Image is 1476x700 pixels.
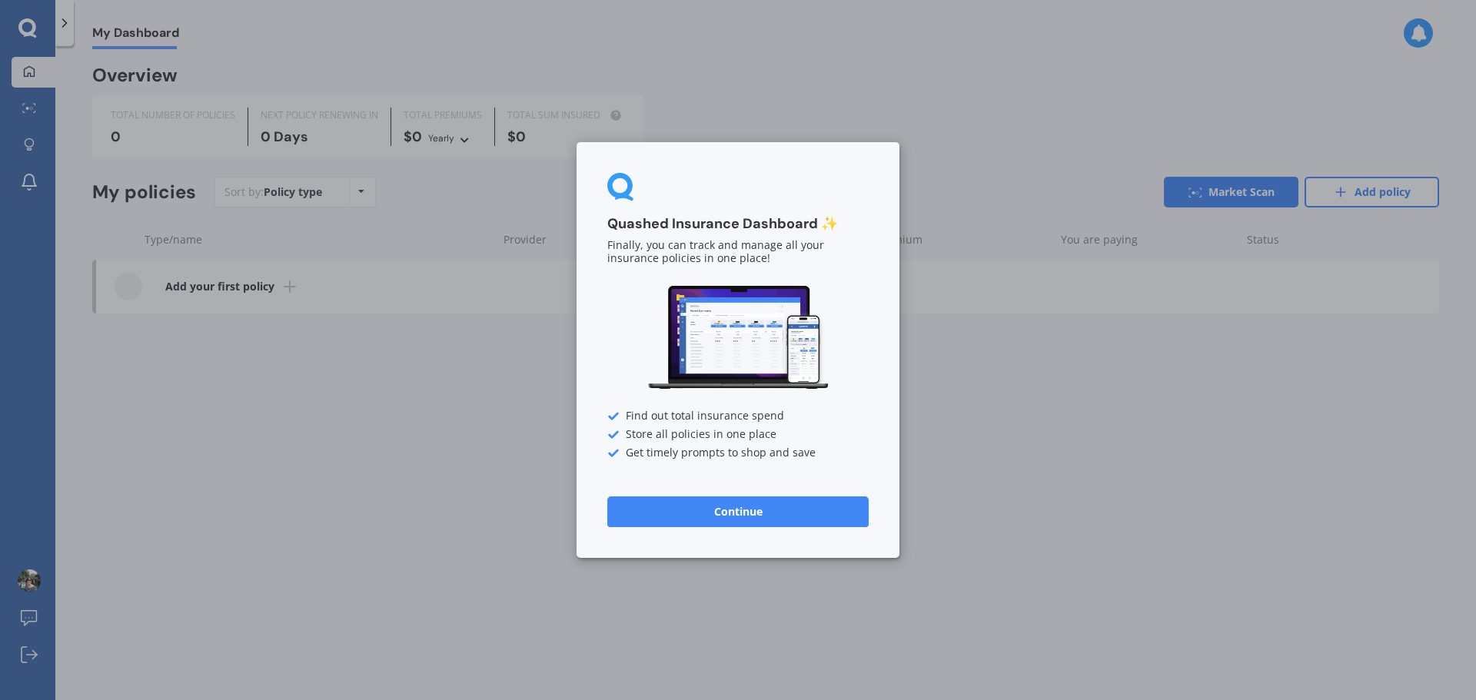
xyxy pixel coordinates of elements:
div: Find out total insurance spend [607,410,869,423]
button: Continue [607,496,869,527]
p: Finally, you can track and manage all your insurance policies in one place! [607,240,869,266]
div: Get timely prompts to shop and save [607,447,869,459]
h3: Quashed Insurance Dashboard ✨ [607,215,869,233]
div: Store all policies in one place [607,429,869,441]
img: Dashboard [646,284,830,392]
